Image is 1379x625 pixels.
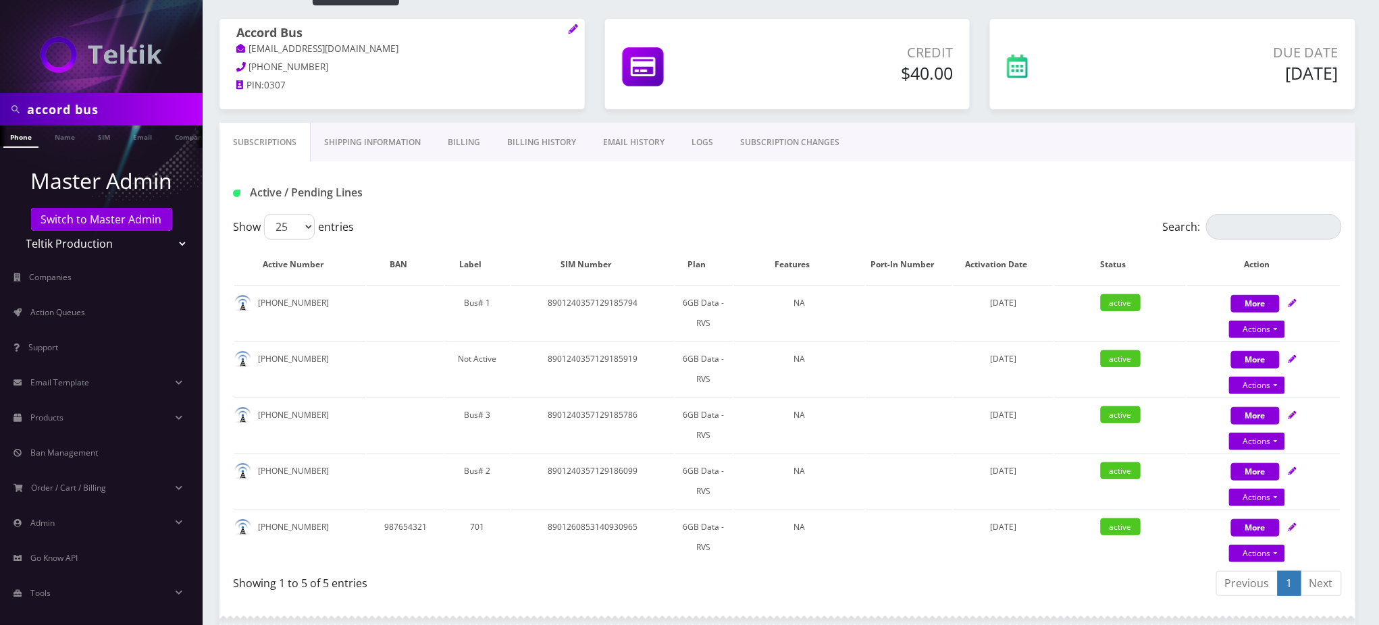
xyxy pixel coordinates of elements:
[675,245,733,284] th: Plan: activate to sort column ascending
[30,517,55,528] span: Admin
[511,510,673,564] td: 8901260853140930965
[590,123,678,162] a: EMAIL HISTORY
[30,412,63,423] span: Products
[367,245,444,284] th: BAN: activate to sort column ascending
[234,463,251,480] img: default.png
[233,190,240,197] img: Active / Pending Lines
[219,123,311,162] a: Subscriptions
[1101,406,1141,423] span: active
[126,126,159,146] a: Email
[3,126,38,148] a: Phone
[234,398,365,452] td: [PHONE_NUMBER]
[769,43,954,63] p: Credit
[434,123,494,162] a: Billing
[675,454,733,508] td: 6GB Data - RVS
[1231,519,1280,537] button: More
[675,342,733,396] td: 6GB Data - RVS
[734,510,865,564] td: NA
[445,454,510,508] td: Bus# 2
[445,286,510,340] td: Bus# 1
[734,245,865,284] th: Features: activate to sort column ascending
[445,245,510,284] th: Label: activate to sort column ascending
[511,454,673,508] td: 8901240357129186099
[30,587,51,599] span: Tools
[234,454,365,508] td: [PHONE_NUMBER]
[734,454,865,508] td: NA
[236,43,399,56] a: [EMAIL_ADDRESS][DOMAIN_NAME]
[30,306,85,318] span: Action Queues
[48,126,82,146] a: Name
[233,186,589,199] h1: Active / Pending Lines
[990,465,1016,477] span: [DATE]
[234,342,365,396] td: [PHONE_NUMBER]
[1124,63,1338,83] h5: [DATE]
[234,245,365,284] th: Active Number: activate to sort column ascending
[233,570,777,591] div: Showing 1 to 5 of 5 entries
[28,342,58,353] span: Support
[1301,571,1342,596] a: Next
[31,208,172,231] a: Switch to Master Admin
[236,79,264,92] a: PIN:
[91,126,117,146] a: SIM
[769,63,954,83] h5: $40.00
[511,245,673,284] th: SIM Number: activate to sort column ascending
[734,286,865,340] td: NA
[264,214,315,240] select: Showentries
[445,342,510,396] td: Not Active
[1229,321,1285,338] a: Actions
[1163,214,1342,240] label: Search:
[1216,571,1278,596] a: Previous
[727,123,853,162] a: SUBSCRIPTION CHANGES
[1229,489,1285,506] a: Actions
[1231,407,1280,425] button: More
[234,510,365,564] td: [PHONE_NUMBER]
[511,342,673,396] td: 8901240357129185919
[30,271,72,283] span: Companies
[1229,433,1285,450] a: Actions
[1124,43,1338,63] p: Due Date
[1229,377,1285,394] a: Actions
[1101,462,1141,479] span: active
[1231,351,1280,369] button: More
[234,519,251,536] img: default.png
[445,398,510,452] td: Bus# 3
[1231,295,1280,312] button: More
[1231,463,1280,481] button: More
[234,286,365,340] td: [PHONE_NUMBER]
[734,398,865,452] td: NA
[990,521,1016,533] span: [DATE]
[734,342,865,396] td: NA
[367,510,444,564] td: 987654321
[511,286,673,340] td: 8901240357129185794
[30,447,98,458] span: Ban Management
[494,123,590,162] a: Billing History
[1229,545,1285,562] a: Actions
[236,26,568,42] h1: Accord Bus
[234,351,251,368] img: default.png
[954,245,1053,284] th: Activation Date: activate to sort column ascending
[990,353,1016,364] span: [DATE]
[264,79,286,91] span: 0307
[1278,571,1301,596] a: 1
[675,286,733,340] td: 6GB Data - RVS
[1055,245,1186,284] th: Status: activate to sort column ascending
[30,552,78,564] span: Go Know API
[234,295,251,312] img: default.png
[234,407,251,424] img: default.png
[990,297,1016,308] span: [DATE]
[27,97,199,122] input: Search in Company
[30,377,89,388] span: Email Template
[678,123,727,162] a: LOGS
[1101,518,1141,535] span: active
[311,123,434,162] a: Shipping Information
[675,510,733,564] td: 6GB Data - RVS
[168,126,213,146] a: Company
[511,398,673,452] td: 8901240357129185786
[675,398,733,452] td: 6GB Data - RVS
[233,214,354,240] label: Show entries
[32,482,107,493] span: Order / Cart / Billing
[249,61,329,73] span: [PHONE_NUMBER]
[866,245,952,284] th: Port-In Number: activate to sort column ascending
[1206,214,1342,240] input: Search:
